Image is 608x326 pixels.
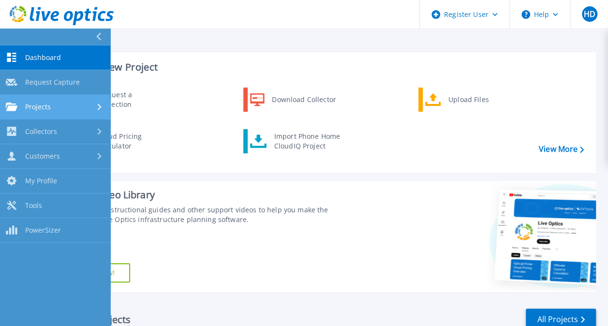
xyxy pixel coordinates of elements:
span: Tools [25,201,42,210]
div: Download Collector [267,90,340,109]
span: PowerSizer [25,226,61,235]
a: View More [539,145,584,154]
div: Import Phone Home CloudIQ Project [269,132,345,151]
span: Dashboard [25,53,61,62]
h3: Start a New Project [69,62,583,73]
a: Upload Files [418,88,518,112]
span: Customers [25,152,60,161]
div: Support Video Library [57,189,342,201]
span: Request Capture [25,78,80,87]
span: HD [583,10,595,18]
span: Collectors [25,127,57,136]
a: Cloud Pricing Calculator [68,129,167,153]
div: Find tutorials, instructional guides and other support videos to help you make the most of your L... [57,205,342,224]
div: Request a Collection [94,90,165,109]
div: Cloud Pricing Calculator [93,132,165,151]
a: Download Collector [243,88,342,112]
div: Upload Files [444,90,515,109]
a: Request a Collection [68,88,167,112]
span: My Profile [25,177,57,185]
span: Projects [25,103,51,111]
